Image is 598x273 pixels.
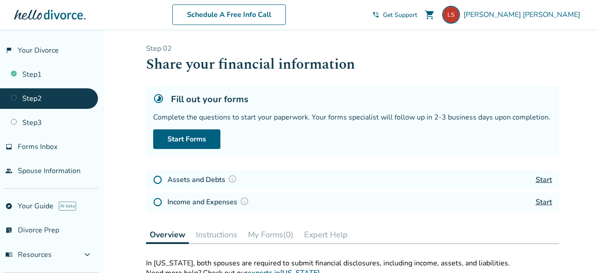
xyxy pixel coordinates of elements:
[442,6,460,24] img: latonyasanders@yahoo.com
[18,142,57,152] span: Forms Inbox
[146,258,559,268] div: In [US_STATE], both spouses are required to submit financial disclosures, including income, asset...
[146,226,189,244] button: Overview
[167,174,240,186] h4: Assets and Debts
[5,227,12,234] span: list_alt_check
[5,251,12,258] span: menu_book
[228,174,237,183] img: Question Mark
[5,203,12,210] span: explore
[5,47,12,54] span: flag_2
[372,11,379,18] span: phone_in_talk
[192,226,241,244] button: Instructions
[5,250,52,260] span: Resources
[82,249,93,260] span: expand_more
[5,143,12,150] span: inbox
[383,11,417,19] span: Get Support
[5,167,12,174] span: people
[167,196,252,208] h4: Income and Expenses
[536,197,552,207] a: Start
[244,226,297,244] button: My Forms(0)
[153,129,220,149] a: Start Forms
[172,4,286,25] a: Schedule A Free Info Call
[536,175,552,185] a: Start
[153,112,552,122] div: Complete the questions to start your paperwork. Your forms specialist will follow up in 2-3 busin...
[153,198,162,207] img: Not Started
[146,54,559,75] h1: Share your financial information
[424,9,435,20] span: shopping_cart
[59,202,76,211] span: AI beta
[553,230,598,273] iframe: Chat Widget
[146,44,559,54] p: Step 0 2
[240,197,249,206] img: Question Mark
[464,10,584,20] span: [PERSON_NAME] [PERSON_NAME]
[372,11,417,19] a: phone_in_talkGet Support
[153,175,162,184] img: Not Started
[301,226,351,244] button: Expert Help
[171,93,248,105] h5: Fill out your forms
